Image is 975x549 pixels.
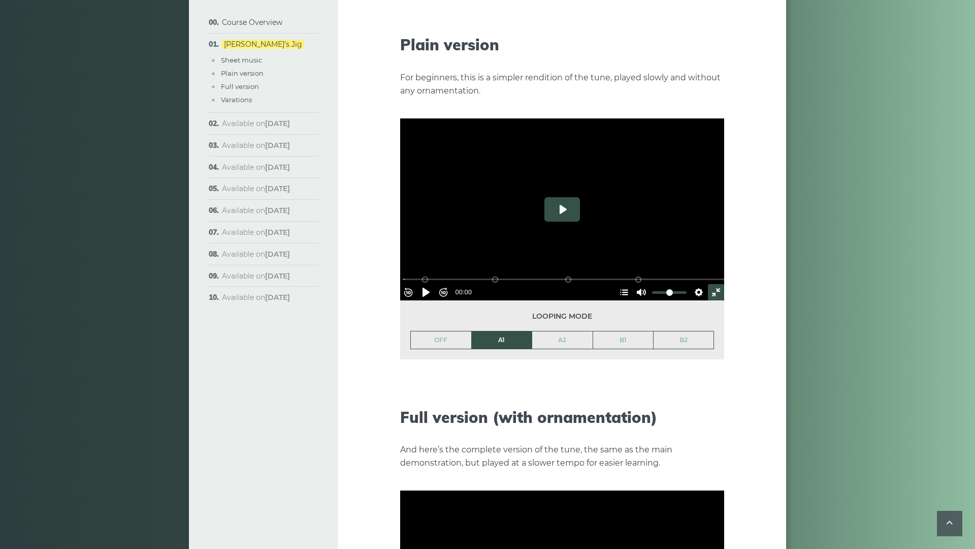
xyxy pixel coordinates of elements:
a: [PERSON_NAME]’s Jig [222,40,304,49]
strong: [DATE] [265,184,290,193]
a: B2 [654,331,713,349]
span: Available on [222,184,290,193]
a: Sheet music [221,56,262,64]
a: Plain version [221,69,264,77]
strong: [DATE] [265,206,290,215]
strong: [DATE] [265,293,290,302]
span: Available on [222,119,290,128]
a: OFF [411,331,471,349]
span: Available on [222,250,290,259]
a: B1 [593,331,654,349]
span: Available on [222,163,290,172]
a: Varations [221,96,252,104]
strong: [DATE] [265,228,290,237]
p: For beginners, this is a simpler rendition of the tune, played slowly and without any ornamentation. [400,71,724,98]
strong: [DATE] [265,141,290,150]
span: Available on [222,271,290,281]
span: Looping mode [410,311,714,322]
strong: [DATE] [265,119,290,128]
strong: [DATE] [265,271,290,281]
a: Course Overview [222,18,282,27]
span: Available on [222,141,290,150]
strong: [DATE] [265,250,290,259]
a: Full version [221,82,259,90]
h2: Full version (with ornamentation) [400,408,724,426]
a: A2 [532,331,593,349]
p: And here’s the complete version of the tune, the same as the main demonstration, but played at a ... [400,443,724,470]
span: Available on [222,206,290,215]
strong: [DATE] [265,163,290,172]
span: Available on [222,228,290,237]
h2: Plain version [400,36,724,54]
span: Available on [222,293,290,302]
